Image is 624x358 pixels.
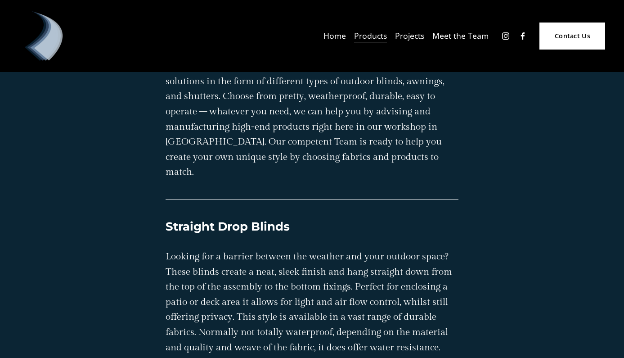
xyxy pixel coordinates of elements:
[518,32,527,41] a: Facebook
[19,11,68,61] img: Debonair | Curtains, Blinds, Shutters &amp; Awnings
[354,29,387,43] span: Products
[501,32,510,41] a: Instagram
[166,219,459,235] h4: Straight Drop Blinds
[323,28,346,44] a: Home
[166,28,459,180] p: Need exterior protection from the weather? Want to improve privacy, control air flow, or decrease...
[539,23,605,49] a: Contact Us
[395,28,424,44] a: Projects
[432,28,489,44] a: Meet the Team
[354,28,387,44] a: folder dropdown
